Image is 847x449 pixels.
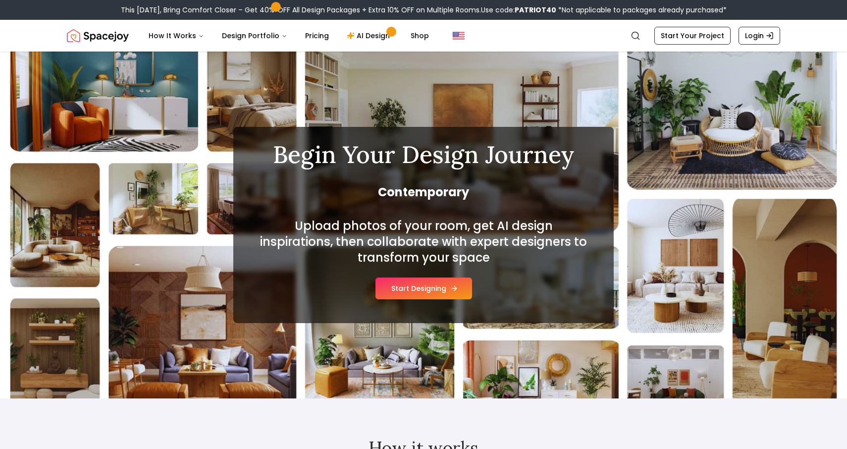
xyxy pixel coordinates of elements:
a: Login [739,27,780,45]
a: Shop [403,26,437,46]
a: Pricing [297,26,337,46]
nav: Main [141,26,437,46]
img: Spacejoy Logo [67,26,129,46]
a: Spacejoy [67,26,129,46]
button: How It Works [141,26,212,46]
a: AI Design [339,26,401,46]
h1: Begin Your Design Journey [257,143,590,167]
a: Start Your Project [654,27,731,45]
span: Use code: [481,5,556,15]
div: This [DATE], Bring Comfort Closer – Get 40% OFF All Design Packages + Extra 10% OFF on Multiple R... [121,5,727,15]
span: Contemporary [257,184,590,200]
b: PATRIOT40 [515,5,556,15]
span: *Not applicable to packages already purchased* [556,5,727,15]
button: Start Designing [375,278,472,299]
nav: Global [67,20,780,52]
button: Design Portfolio [214,26,295,46]
h2: Upload photos of your room, get AI design inspirations, then collaborate with expert designers to... [257,218,590,266]
img: United States [453,30,465,42]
